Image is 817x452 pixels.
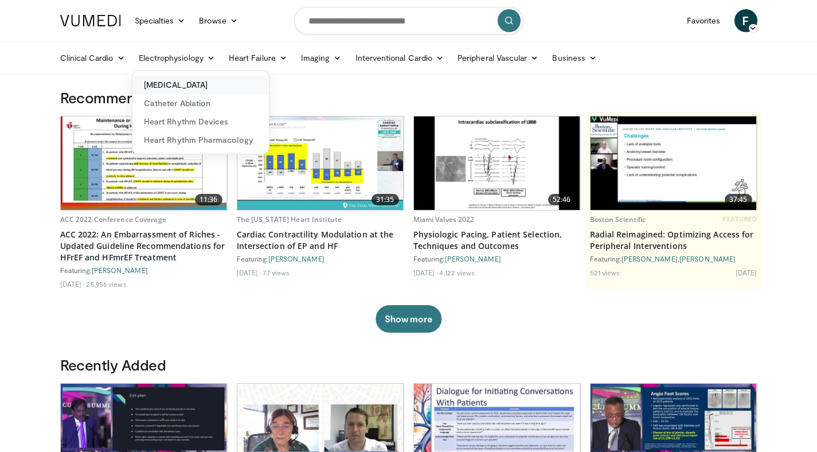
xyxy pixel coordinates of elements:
span: 11:36 [195,194,222,205]
div: Featuring: [413,254,581,263]
h3: Recently Added [60,356,757,374]
a: [PERSON_NAME] [621,255,678,263]
a: Miami Valves 2022 [413,215,475,224]
a: Boston Scientific [590,215,646,224]
a: Heart Rhythm Devices [132,112,269,131]
img: c038ed19-16d5-403f-b698-1d621e3d3fd1.620x360_q85_upscale.jpg [591,116,757,210]
span: 52:46 [548,194,576,205]
div: Featuring: [237,254,404,263]
img: afb51a12-79cb-48e6-a9ec-10161d1361b5.620x360_q85_upscale.jpg [414,116,580,210]
span: 37:45 [725,194,752,205]
a: Heart Rhythm Pharmacology [132,131,269,149]
a: Peripheral Vascular [451,46,545,69]
a: The [US_STATE] Heart Institute [237,215,342,224]
a: [PERSON_NAME] [445,255,501,263]
a: Browse [192,9,245,32]
li: 77 views [263,268,290,277]
a: Specialties [128,9,193,32]
a: Catheter Ablation [132,94,269,112]
span: 31:35 [372,194,399,205]
li: 521 views [590,268,620,277]
img: VuMedi Logo [60,15,121,26]
input: Search topics, interventions [294,7,523,34]
a: Physiologic Pacing, Patient Selection, Techniques and Outcomes [413,229,581,252]
a: Radial Reimagined: Optimizing Access for Peripheral Interventions [590,229,757,252]
li: [DATE] [237,268,261,277]
a: 11:36 [61,116,227,210]
a: ACC 2022: An Embarrassment of Riches - Updated Guideline Recommendations for HFrEF and HFmrEF Tre... [60,229,228,263]
a: [MEDICAL_DATA] [132,76,269,94]
a: 31:35 [237,116,404,210]
a: Favorites [680,9,728,32]
button: Show more [376,305,441,333]
a: 37:45 [591,116,757,210]
div: Featuring: [60,266,228,275]
a: Electrophysiology [132,46,222,69]
img: 97410499-cea0-4ffd-bc0a-0b9f5be3d1d1.620x360_q85_upscale.jpg [237,116,404,210]
a: [PERSON_NAME] [679,255,736,263]
a: Clinical Cardio [53,46,132,69]
h3: Recommended for You [60,88,757,107]
a: Business [545,46,604,69]
div: Featuring: , [590,254,757,263]
a: F [734,9,757,32]
a: Heart Failure [222,46,294,69]
a: Interventional Cardio [349,46,451,69]
img: f3e86255-4ff1-4703-a69f-4180152321cc.620x360_q85_upscale.jpg [61,116,227,210]
a: [PERSON_NAME] [268,255,325,263]
li: [DATE] [60,279,85,289]
a: [PERSON_NAME] [92,266,148,274]
li: 4,122 views [439,268,475,277]
li: [DATE] [736,268,757,277]
li: 25,956 views [86,279,126,289]
span: FEATURED [723,215,757,223]
a: 52:46 [414,116,580,210]
a: Imaging [294,46,349,69]
li: [DATE] [413,268,438,277]
a: ACC 2022 Conference Coverage [60,215,166,224]
a: Cardiac Contractility Modulation at the Intersection of EP and HF [237,229,404,252]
